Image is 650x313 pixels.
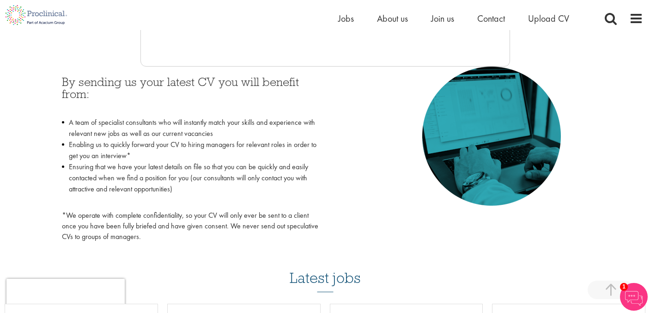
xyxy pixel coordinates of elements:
[62,210,318,242] p: *We operate with complete confidentiality, so your CV will only ever be sent to a client once you...
[477,12,505,25] a: Contact
[62,76,318,112] h3: By sending us your latest CV you will benefit from:
[62,139,318,161] li: Enabling us to quickly forward your CV to hiring managers for relevant roles in order to get you ...
[62,117,318,139] li: A team of specialist consultants who will instantly match your skills and experience with relevan...
[377,12,408,25] a: About us
[6,279,125,307] iframe: reCAPTCHA
[431,12,454,25] a: Join us
[290,247,361,292] h3: Latest jobs
[62,161,318,206] li: Ensuring that we have your latest details on file so that you can be quickly and easily contacted...
[528,12,569,25] a: Upload CV
[620,283,648,311] img: Chatbot
[620,283,628,291] span: 1
[338,12,354,25] a: Jobs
